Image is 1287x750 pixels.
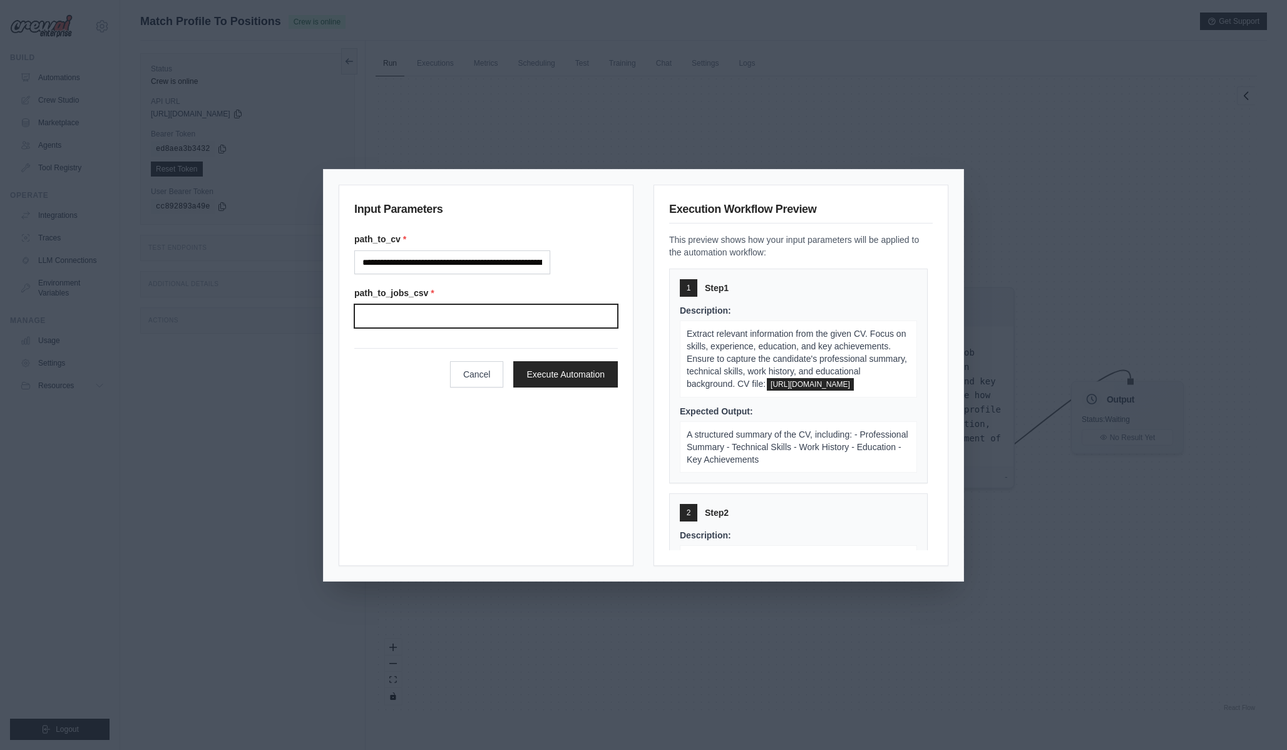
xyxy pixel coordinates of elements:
span: Extract relevant information from the given CV. Focus on skills, experience, education, and key a... [687,329,907,389]
span: Step 2 [705,506,729,519]
h3: Execution Workflow Preview [669,200,933,223]
button: Execute Automation [513,361,618,388]
label: path_to_jobs_csv [354,287,618,299]
span: Description: [680,306,731,316]
button: Cancel [450,361,504,388]
span: Step 1 [705,282,729,294]
span: 2 [687,508,691,518]
h3: Input Parameters [354,200,618,223]
span: 1 [687,283,691,293]
p: This preview shows how your input parameters will be applied to the automation workflow: [669,234,933,259]
label: path_to_cv [354,233,618,245]
span: path_to_cv [767,378,854,391]
span: A structured summary of the CV, including: - Professional Summary - Technical Skills - Work Histo... [687,429,908,465]
span: Description: [680,530,731,540]
span: Expected Output: [680,406,753,416]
